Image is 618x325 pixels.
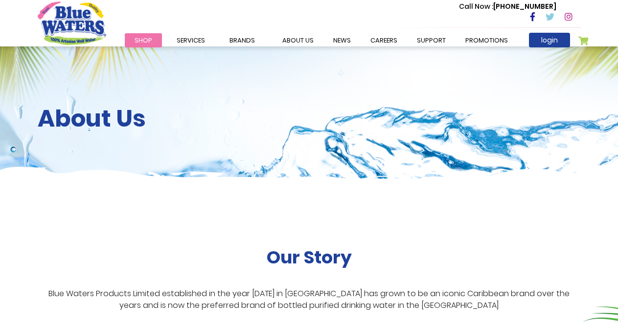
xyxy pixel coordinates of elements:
span: Brands [229,36,255,45]
a: support [407,33,456,47]
a: News [323,33,361,47]
span: Services [177,36,205,45]
a: login [529,33,570,47]
a: Shop [125,33,162,47]
a: careers [361,33,407,47]
a: about us [273,33,323,47]
p: [PHONE_NUMBER] [459,1,556,12]
h2: About Us [38,105,581,133]
span: Call Now : [459,1,493,11]
span: Shop [135,36,152,45]
a: Brands [220,33,265,47]
p: Blue Waters Products Limited established in the year [DATE] in [GEOGRAPHIC_DATA] has grown to be ... [38,288,581,311]
a: Services [167,33,215,47]
a: Promotions [456,33,518,47]
h2: Our Story [267,247,352,268]
a: store logo [38,1,106,44]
